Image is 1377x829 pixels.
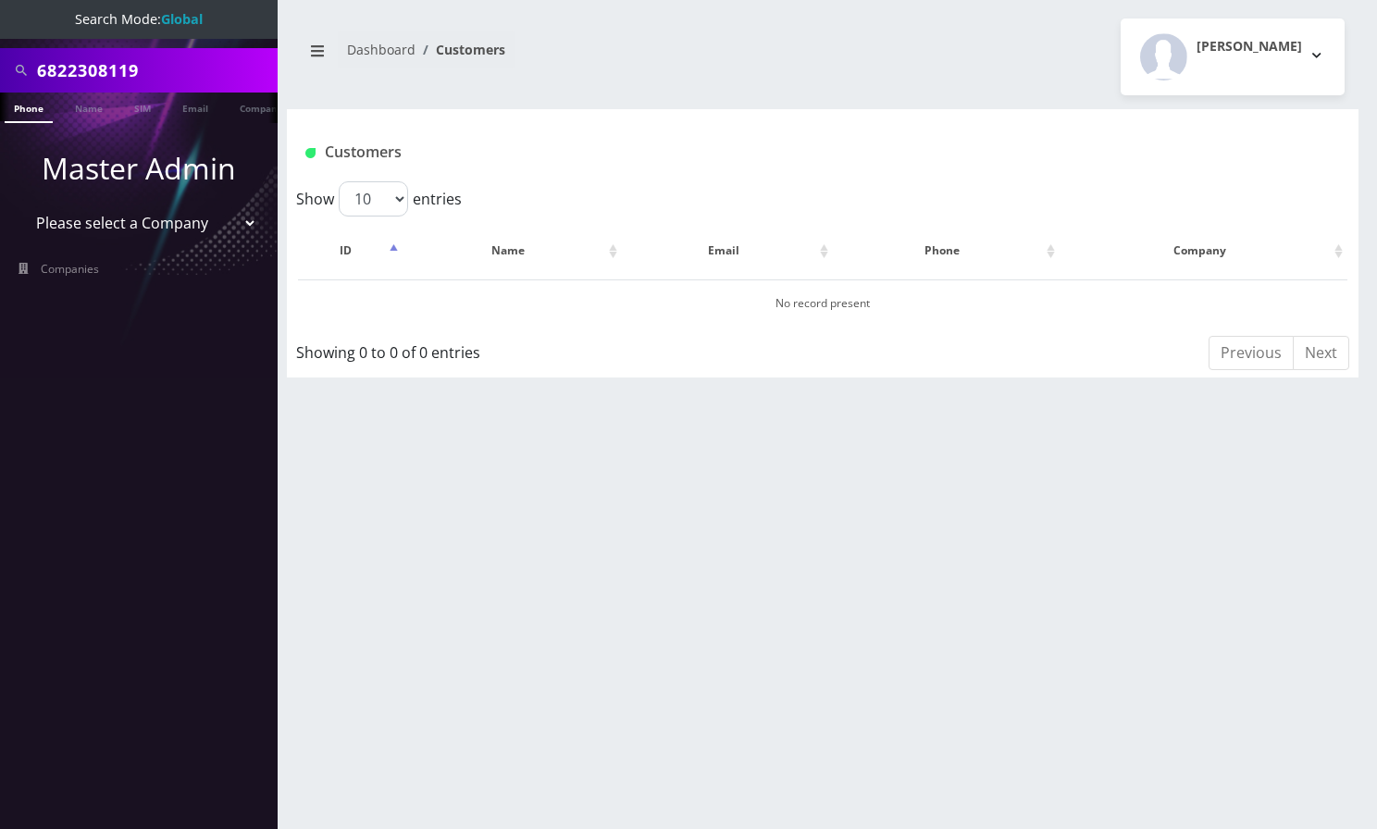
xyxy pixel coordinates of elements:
a: Next [1293,336,1349,370]
a: Email [173,93,217,121]
th: Company: activate to sort column ascending [1061,224,1347,278]
strong: Global [161,10,203,28]
span: Search Mode: [75,10,203,28]
h1: Customers [305,143,1163,161]
a: Company [230,93,292,121]
a: Previous [1209,336,1294,370]
th: Phone: activate to sort column ascending [835,224,1060,278]
div: Showing 0 to 0 of 0 entries [296,334,721,364]
li: Customers [416,40,505,59]
span: Companies [41,261,99,277]
th: Name: activate to sort column ascending [404,224,623,278]
th: ID: activate to sort column descending [298,224,403,278]
a: Name [66,93,112,121]
a: SIM [125,93,160,121]
nav: breadcrumb [301,31,809,83]
a: Dashboard [347,41,416,58]
a: Phone [5,93,53,123]
h2: [PERSON_NAME] [1197,39,1302,55]
button: [PERSON_NAME] [1121,19,1345,95]
label: Show entries [296,181,462,217]
select: Showentries [339,181,408,217]
td: No record present [298,279,1347,327]
input: Search All Companies [37,53,273,88]
th: Email: activate to sort column ascending [624,224,833,278]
